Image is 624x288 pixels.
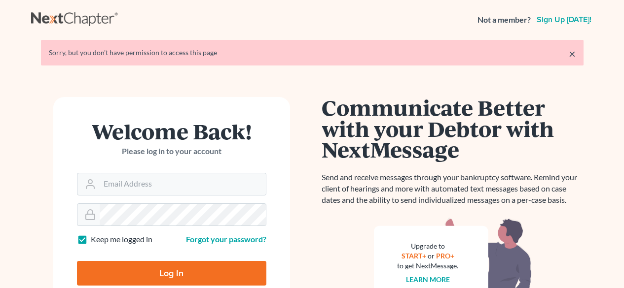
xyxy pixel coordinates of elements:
[477,14,531,26] strong: Not a member?
[322,172,584,206] p: Send and receive messages through your bankruptcy software. Remind your client of hearings and mo...
[49,48,576,58] div: Sorry, but you don't have permission to access this page
[436,252,454,260] a: PRO+
[186,234,266,244] a: Forgot your password?
[569,48,576,60] a: ×
[77,261,266,286] input: Log In
[91,234,152,245] label: Keep me logged in
[535,16,593,24] a: Sign up [DATE]!
[398,241,459,251] div: Upgrade to
[322,97,584,160] h1: Communicate Better with your Debtor with NextMessage
[398,261,459,271] div: to get NextMessage.
[406,275,450,284] a: Learn more
[428,252,435,260] span: or
[77,121,266,142] h1: Welcome Back!
[77,146,266,157] p: Please log in to your account
[100,173,266,195] input: Email Address
[402,252,426,260] a: START+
